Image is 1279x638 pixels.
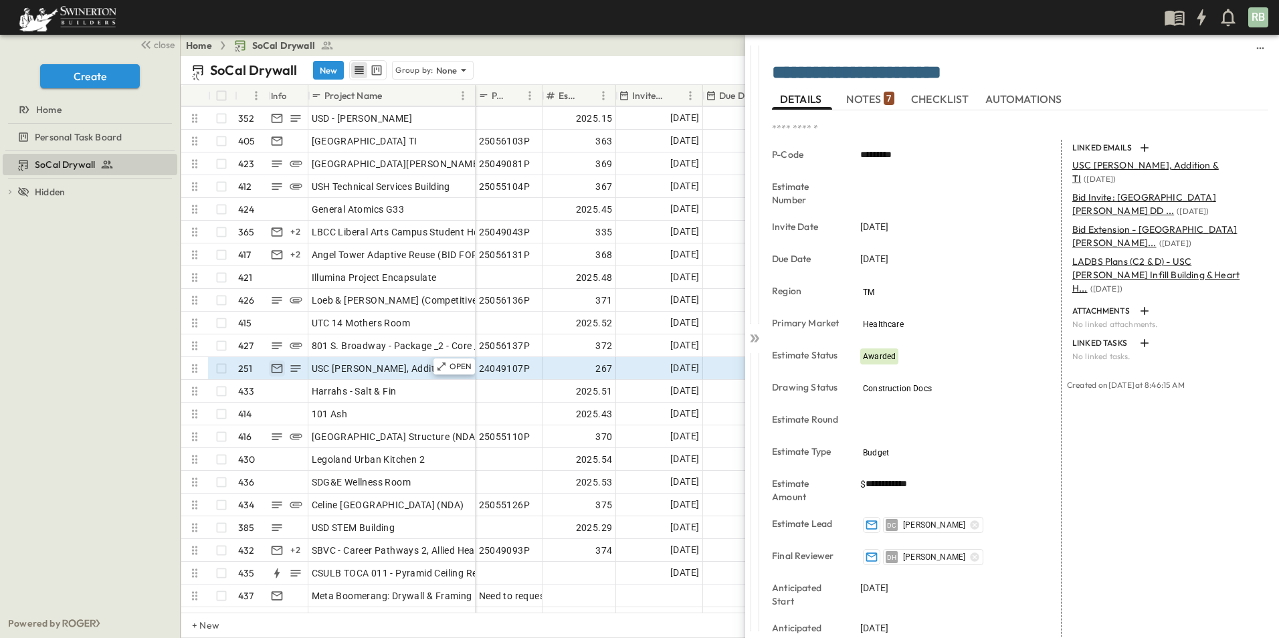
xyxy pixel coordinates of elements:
[312,521,395,534] span: USD STEM Building
[595,612,612,625] span: 263
[312,612,684,625] span: UCLA Mid-Wilshire MOB - Phase 2B Tenant Improvements Floors 1-3 100% SD Budget
[576,271,613,284] span: 2025.48
[772,348,842,362] p: Estimate Status
[1072,191,1216,217] span: Bid Invite: [GEOGRAPHIC_DATA][PERSON_NAME] DD ...
[288,224,304,240] div: + 2
[668,88,682,103] button: Sort
[522,88,538,104] button: Menu
[238,521,255,534] p: 385
[186,39,342,52] nav: breadcrumbs
[312,453,425,466] span: Legoland Urban Kitchen 2
[576,112,613,125] span: 2025.15
[238,225,255,239] p: 365
[670,338,699,353] span: [DATE]
[772,477,842,504] p: Estimate Amount
[312,134,417,148] span: [GEOGRAPHIC_DATA] TI
[860,252,888,265] span: [DATE]
[35,158,95,171] span: SoCal Drywall
[238,362,253,375] p: 251
[772,413,842,426] p: Estimate Round
[312,498,464,512] span: Celine [GEOGRAPHIC_DATA] (NDA)
[595,498,612,512] span: 375
[312,248,518,261] span: Angel Tower Adaptive Reuse (BID FOR AWARD)
[235,85,268,106] div: #
[238,339,254,352] p: 427
[35,185,65,199] span: Hidden
[576,453,613,466] span: 2025.54
[238,612,255,625] p: 245
[595,134,612,148] span: 363
[903,520,965,530] span: [PERSON_NAME]
[351,62,367,78] button: row view
[312,180,450,193] span: USH Technical Services Building
[863,384,932,393] span: Construction Docs
[240,88,255,103] button: Sort
[576,385,613,398] span: 2025.51
[238,566,255,580] p: 435
[312,385,397,398] span: Harrahs - Salt & Fin
[887,557,896,558] span: DH
[238,498,255,512] p: 434
[436,64,458,77] p: None
[780,93,824,105] span: DETAILS
[670,383,699,399] span: [DATE]
[3,154,177,175] div: test
[479,430,530,443] span: 25055110P
[772,549,842,562] p: Final Reviewer
[312,407,348,421] span: 101 Ash
[238,203,255,216] p: 424
[395,64,433,77] p: Group by:
[772,581,842,608] p: Anticipated Start
[670,156,699,171] span: [DATE]
[192,619,200,632] p: + New
[479,362,530,375] span: 24049107P
[670,179,699,194] span: [DATE]
[271,77,287,114] div: Info
[312,316,411,330] span: UTC 14 Mothers Room
[670,497,699,512] span: [DATE]
[312,339,555,352] span: 801 S. Broadway - Package _2 - Core _ Shell Renovation
[772,180,842,207] p: Estimate Number
[772,517,842,530] p: Estimate Lead
[595,248,612,261] span: 368
[670,406,699,421] span: [DATE]
[1159,238,1191,248] span: ( [DATE] )
[1248,7,1268,27] div: RB
[670,201,699,217] span: [DATE]
[479,612,530,625] span: 24049101P
[312,271,437,284] span: Illumina Project Encapsulate
[186,39,212,52] a: Home
[576,316,613,330] span: 2025.52
[772,148,842,161] p: P-Code
[479,134,530,148] span: 25056103P
[886,92,891,105] p: 7
[312,203,405,216] span: General Atomics G33
[670,270,699,285] span: [DATE]
[1072,306,1134,316] p: ATTACHMENTS
[238,407,252,421] p: 414
[479,498,530,512] span: 25055126P
[1177,206,1209,216] span: ( [DATE] )
[238,316,252,330] p: 415
[670,292,699,308] span: [DATE]
[479,339,530,352] span: 25056137P
[312,362,468,375] span: USC [PERSON_NAME], Addition & TI
[312,566,524,580] span: CSULB TOCA 011 - Pyramid Ceiling Replacement
[576,203,613,216] span: 2025.45
[670,224,699,239] span: [DATE]
[349,60,387,80] div: table view
[860,621,888,635] span: [DATE]
[1067,380,1185,390] span: Created on [DATE] at 8:46:15 AM
[288,542,304,558] div: + 2
[670,520,699,535] span: [DATE]
[860,220,888,233] span: [DATE]
[595,88,611,104] button: Menu
[312,544,579,557] span: SBVC - Career Pathways 2, Allied Health & Aeronautics Bldg's
[238,589,254,603] p: 437
[670,474,699,490] span: [DATE]
[238,544,255,557] p: 432
[985,93,1065,105] span: AUTOMATIONS
[238,248,252,261] p: 417
[479,180,530,193] span: 25055104P
[772,445,842,458] p: Estimate Type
